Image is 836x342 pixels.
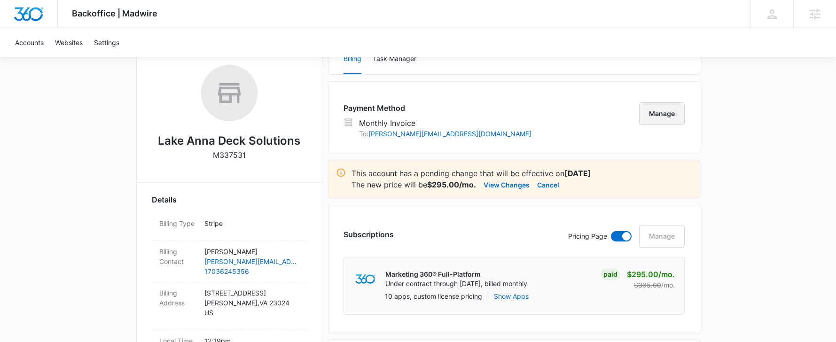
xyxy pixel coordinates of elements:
[385,270,527,279] p: Marketing 360® Full-Platform
[568,231,607,241] p: Pricing Page
[537,179,559,190] button: Cancel
[204,247,299,256] p: [PERSON_NAME]
[658,270,675,279] span: /mo.
[204,266,299,276] a: 17036245356
[344,229,394,240] h3: Subscriptions
[355,274,375,284] img: marketing360Logo
[213,149,246,161] p: M337531
[601,269,620,280] div: Paid
[152,241,307,282] div: Billing Contact[PERSON_NAME][PERSON_NAME][EMAIL_ADDRESS][DOMAIN_NAME]17036245356
[368,130,531,138] a: [PERSON_NAME][EMAIL_ADDRESS][DOMAIN_NAME]
[204,288,299,318] p: [STREET_ADDRESS] [PERSON_NAME] , VA 23024 US
[359,117,531,129] p: Monthly Invoice
[627,269,675,280] p: $295.00
[159,288,197,308] dt: Billing Address
[661,281,675,289] span: /mo.
[385,291,482,301] p: 10 apps, custom license pricing
[634,281,661,289] s: $395.00
[494,291,529,301] button: Show Apps
[152,194,177,205] span: Details
[9,28,49,57] a: Accounts
[427,180,476,189] strong: $295.00/mo.
[352,179,476,190] p: The new price will be
[159,218,197,228] dt: Billing Type
[204,218,299,228] p: Stripe
[72,8,157,18] span: Backoffice | Madwire
[344,102,531,114] h3: Payment Method
[385,279,527,288] p: Under contract through [DATE], billed monthly
[158,132,300,149] h2: Lake Anna Deck Solutions
[359,129,531,139] p: To:
[564,169,591,178] strong: [DATE]
[152,282,307,330] div: Billing Address[STREET_ADDRESS][PERSON_NAME],VA 23024US
[344,44,361,74] button: Billing
[352,168,692,179] p: This account has a pending change that will be effective on
[49,28,88,57] a: Websites
[152,213,307,241] div: Billing TypeStripe
[639,102,685,125] button: Manage
[373,44,416,74] button: Task Manager
[204,256,299,266] a: [PERSON_NAME][EMAIL_ADDRESS][DOMAIN_NAME]
[159,247,197,266] dt: Billing Contact
[88,28,125,57] a: Settings
[484,179,530,190] button: View Changes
